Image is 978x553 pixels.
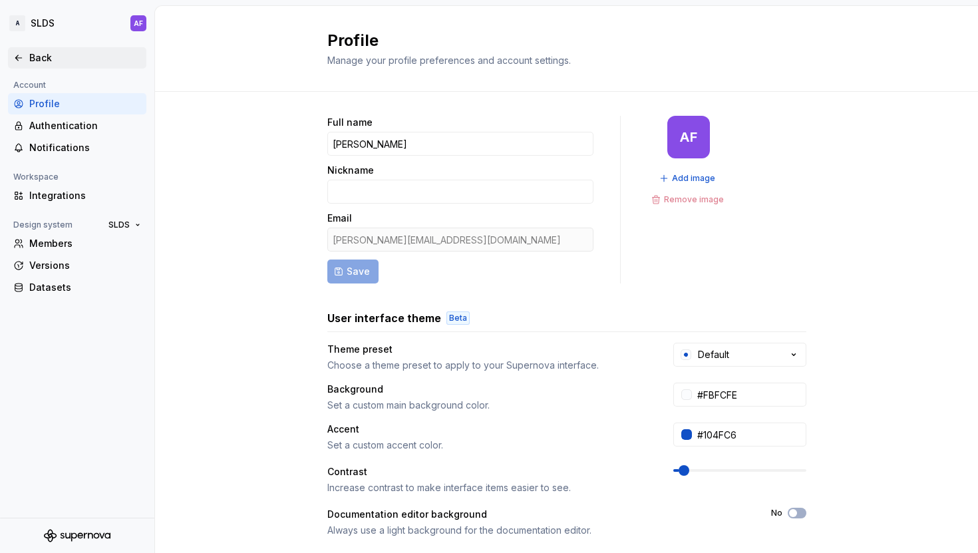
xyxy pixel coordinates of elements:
[8,233,146,254] a: Members
[29,237,141,250] div: Members
[771,508,782,518] label: No
[3,9,152,38] button: ASLDSAF
[692,423,806,447] input: #104FC6
[108,220,130,230] span: SLDS
[698,348,729,361] div: Default
[8,169,64,185] div: Workspace
[672,173,715,184] span: Add image
[327,212,352,225] label: Email
[680,132,697,142] div: AF
[327,399,649,412] div: Set a custom main background color.
[8,137,146,158] a: Notifications
[8,185,146,206] a: Integrations
[327,481,649,494] div: Increase contrast to make interface items easier to see.
[8,115,146,136] a: Authentication
[29,189,141,202] div: Integrations
[327,439,649,452] div: Set a custom accent color.
[8,255,146,276] a: Versions
[327,164,374,177] label: Nickname
[8,217,78,233] div: Design system
[29,259,141,272] div: Versions
[29,119,141,132] div: Authentication
[9,15,25,31] div: A
[8,277,146,298] a: Datasets
[31,17,55,30] div: SLDS
[327,30,790,51] h2: Profile
[327,359,649,372] div: Choose a theme preset to apply to your Supernova interface.
[327,508,747,521] div: Documentation editor background
[29,97,141,110] div: Profile
[134,18,143,29] div: AF
[327,55,571,66] span: Manage your profile preferences and account settings.
[327,465,649,478] div: Contrast
[44,529,110,542] svg: Supernova Logo
[327,524,747,537] div: Always use a light background for the documentation editor.
[8,77,51,93] div: Account
[655,169,721,188] button: Add image
[8,93,146,114] a: Profile
[29,51,141,65] div: Back
[673,343,806,367] button: Default
[692,383,806,407] input: #FFFFFF
[327,383,649,396] div: Background
[29,281,141,294] div: Datasets
[327,310,441,326] h3: User interface theme
[327,116,373,129] label: Full name
[327,343,649,356] div: Theme preset
[327,423,649,436] div: Accent
[446,311,470,325] div: Beta
[29,141,141,154] div: Notifications
[8,47,146,69] a: Back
